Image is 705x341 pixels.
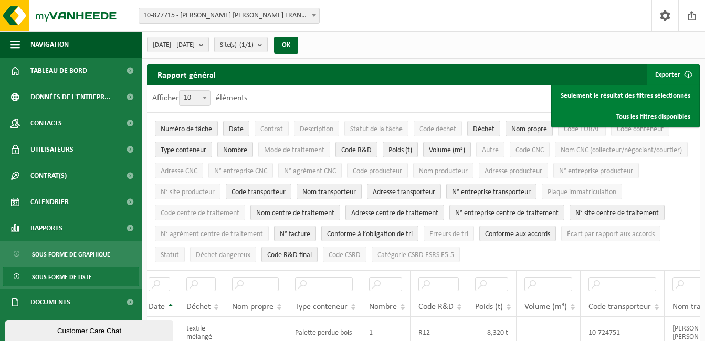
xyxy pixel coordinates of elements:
a: Sous forme de liste [3,267,139,286]
a: Seulement le résultat des filtres sélectionnés [553,85,698,106]
span: 10-877715 - ADLER PELZER FRANCE WEST - MORNAC [139,8,319,23]
button: StatutStatut: Activate to sort [155,247,185,262]
button: Code R&DCode R&amp;D: Activate to sort [335,142,377,157]
button: Conforme aux accords : Activate to sort [479,226,556,241]
span: Nom transporteur [302,188,356,196]
button: Volume (m³)Volume (m³): Activate to sort [423,142,471,157]
span: Code centre de traitement [161,209,239,217]
span: Tableau de bord [30,58,87,84]
button: Code déchetCode déchet: Activate to sort [414,121,462,136]
button: Erreurs de triErreurs de tri: Activate to sort [424,226,474,241]
button: Code R&D finalCode R&amp;D final: Activate to sort [261,247,318,262]
iframe: chat widget [5,318,175,341]
span: Déchet [473,125,494,133]
span: N° agrément centre de traitement [161,230,263,238]
label: Afficher éléments [152,94,247,102]
button: DéchetDéchet: Activate to sort [467,121,500,136]
button: Code CSRDCode CSRD: Activate to sort [323,247,366,262]
button: DescriptionDescription: Activate to sort [294,121,339,136]
button: Poids (t)Poids (t): Activate to sort [383,142,418,157]
span: Type conteneur [161,146,206,154]
button: ContratContrat: Activate to sort [255,121,289,136]
span: Documents [30,289,70,315]
span: Code R&D final [267,251,312,259]
button: Adresse CNCAdresse CNC: Activate to sort [155,163,203,178]
a: Tous les filtres disponibles [553,106,698,127]
span: Code EURAL [564,125,600,133]
span: Code conteneur [617,125,664,133]
button: Statut de la tâcheStatut de la tâche: Activate to sort [344,121,408,136]
span: Écart par rapport aux accords [567,230,655,238]
span: Code R&D [418,303,454,311]
span: Code CSRD [329,251,361,259]
span: Code transporteur [588,303,651,311]
span: Site(s) [220,37,254,53]
span: Mode de traitement [264,146,324,154]
button: N° site centre de traitementN° site centre de traitement: Activate to sort [570,205,665,220]
span: Rapports [30,215,62,241]
button: Nom centre de traitementNom centre de traitement: Activate to sort [250,205,340,220]
span: Date [149,303,165,311]
span: N° agrément CNC [284,167,336,175]
span: Déchet [186,303,211,311]
button: OK [274,37,298,54]
span: Nom propre [232,303,273,311]
button: N° agrément centre de traitementN° agrément centre de traitement: Activate to sort [155,226,269,241]
span: Nom producteur [419,167,468,175]
span: Adresse centre de traitement [351,209,438,217]
count: (1/1) [239,41,254,48]
span: Nom propre [511,125,547,133]
button: Catégorie CSRD ESRS E5-5Catégorie CSRD ESRS E5-5: Activate to sort [372,247,460,262]
span: Contrat [260,125,283,133]
span: N° entreprise centre de traitement [455,209,559,217]
button: Code transporteurCode transporteur: Activate to sort [226,184,291,199]
button: Nom CNC (collecteur/négociant/courtier)Nom CNC (collecteur/négociant/courtier): Activate to sort [555,142,688,157]
button: N° entreprise producteurN° entreprise producteur: Activate to sort [553,163,639,178]
button: Exporter [647,64,699,85]
span: Conforme aux accords [485,230,550,238]
span: Code déchet [419,125,456,133]
button: N° entreprise CNCN° entreprise CNC: Activate to sort [208,163,273,178]
a: Sous forme de graphique [3,244,139,264]
button: Code CNCCode CNC: Activate to sort [510,142,550,157]
button: N° factureN° facture: Activate to sort [274,226,316,241]
span: 10-877715 - ADLER PELZER FRANCE WEST - MORNAC [139,8,320,24]
button: N° site producteurN° site producteur : Activate to sort [155,184,220,199]
button: Mode de traitementMode de traitement: Activate to sort [258,142,330,157]
h2: Rapport général [147,64,226,85]
span: Erreurs de tri [429,230,468,238]
span: Déchet dangereux [196,251,250,259]
button: Nom producteurNom producteur: Activate to sort [413,163,473,178]
span: Statut [161,251,179,259]
button: Code EURALCode EURAL: Activate to sort [558,121,606,136]
button: Plaque immatriculationPlaque immatriculation: Activate to sort [542,184,622,199]
button: Nom propreNom propre: Activate to sort [506,121,553,136]
span: Code producteur [353,167,402,175]
span: Description [300,125,333,133]
span: N° entreprise transporteur [452,188,531,196]
span: [DATE] - [DATE] [153,37,195,53]
button: Déchet dangereux : Activate to sort [190,247,256,262]
button: N° agrément CNCN° agrément CNC: Activate to sort [278,163,342,178]
button: Adresse transporteurAdresse transporteur: Activate to sort [367,184,441,199]
span: Nom CNC (collecteur/négociant/courtier) [561,146,682,154]
span: 10 [180,91,210,105]
span: Calendrier [30,189,69,215]
span: Poids (t) [475,303,503,311]
span: N° entreprise producteur [559,167,633,175]
button: Site(s)(1/1) [214,37,268,52]
span: N° site producteur [161,188,215,196]
button: [DATE] - [DATE] [147,37,209,52]
span: Sous forme de liste [32,267,92,287]
span: N° entreprise CNC [214,167,267,175]
span: Catégorie CSRD ESRS E5-5 [377,251,454,259]
span: Code transporteur [232,188,286,196]
button: DateDate: Activate to invert sorting [223,121,249,136]
span: Adresse transporteur [373,188,435,196]
span: N° facture [280,230,310,238]
span: Utilisateurs [30,136,73,163]
span: Données de l'entrepr... [30,84,111,110]
span: Adresse CNC [161,167,197,175]
span: Autre [482,146,499,154]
